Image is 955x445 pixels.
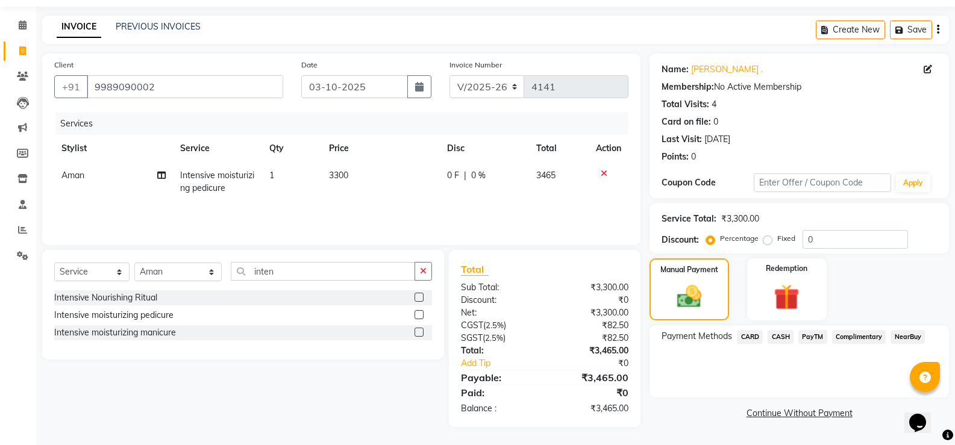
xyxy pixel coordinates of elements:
[485,333,503,343] span: 2.5%
[449,60,502,70] label: Invoice Number
[301,60,318,70] label: Date
[180,170,254,193] span: Intensive moisturizing pedicure
[904,397,943,433] iframe: chat widget
[662,98,709,111] div: Total Visits:
[545,402,637,415] div: ₹3,465.00
[486,320,504,330] span: 2.5%
[545,307,637,319] div: ₹3,300.00
[662,81,937,93] div: No Active Membership
[712,98,716,111] div: 4
[55,113,637,135] div: Services
[322,135,440,162] th: Price
[662,151,689,163] div: Points:
[798,330,827,344] span: PayTM
[545,370,637,385] div: ₹3,465.00
[560,357,637,370] div: ₹0
[116,21,201,32] a: PREVIOUS INVOICES
[891,330,925,344] span: NearBuy
[662,116,711,128] div: Card on file:
[269,170,274,181] span: 1
[721,213,759,225] div: ₹3,300.00
[329,170,348,181] span: 3300
[662,81,714,93] div: Membership:
[545,281,637,294] div: ₹3,300.00
[669,282,709,311] img: _cash.svg
[832,330,886,344] span: Complimentary
[461,263,489,276] span: Total
[662,63,689,76] div: Name:
[452,332,545,344] div: ( )
[54,291,157,304] div: Intensive Nourishing Ritual
[54,60,74,70] label: Client
[54,326,176,339] div: Intensive moisturizing manicure
[816,20,885,39] button: Create New
[54,135,173,162] th: Stylist
[662,330,732,343] span: Payment Methods
[87,75,283,98] input: Search by Name/Mobile/Email/Code
[61,170,84,181] span: Aman
[262,135,322,162] th: Qty
[452,281,545,294] div: Sub Total:
[691,151,696,163] div: 0
[452,402,545,415] div: Balance :
[545,344,637,357] div: ₹3,465.00
[713,116,718,128] div: 0
[662,176,753,189] div: Coupon Code
[452,294,545,307] div: Discount:
[173,135,262,162] th: Service
[447,169,459,182] span: 0 F
[452,385,545,400] div: Paid:
[452,344,545,357] div: Total:
[464,169,466,182] span: |
[704,133,730,146] div: [DATE]
[720,233,759,244] label: Percentage
[452,319,545,332] div: ( )
[54,75,88,98] button: +91
[545,294,637,307] div: ₹0
[452,357,560,370] a: Add Tip
[660,264,718,275] label: Manual Payment
[691,63,763,76] a: [PERSON_NAME] .
[54,309,174,322] div: Intensive moisturizing pedicure
[452,370,545,385] div: Payable:
[662,234,699,246] div: Discount:
[440,135,529,162] th: Disc
[471,169,486,182] span: 0 %
[754,173,891,192] input: Enter Offer / Coupon Code
[662,213,716,225] div: Service Total:
[768,330,794,344] span: CASH
[766,281,807,313] img: _gift.svg
[57,16,101,38] a: INVOICE
[589,135,628,162] th: Action
[536,170,556,181] span: 3465
[545,385,637,400] div: ₹0
[545,319,637,332] div: ₹82.50
[452,307,545,319] div: Net:
[529,135,589,162] th: Total
[545,332,637,344] div: ₹82.50
[461,332,483,343] span: SGST
[737,330,763,344] span: CARD
[231,262,415,281] input: Search or Scan
[896,174,930,192] button: Apply
[461,320,483,331] span: CGST
[652,407,947,420] a: Continue Without Payment
[766,263,807,274] label: Redemption
[662,133,702,146] div: Last Visit:
[777,233,795,244] label: Fixed
[890,20,932,39] button: Save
